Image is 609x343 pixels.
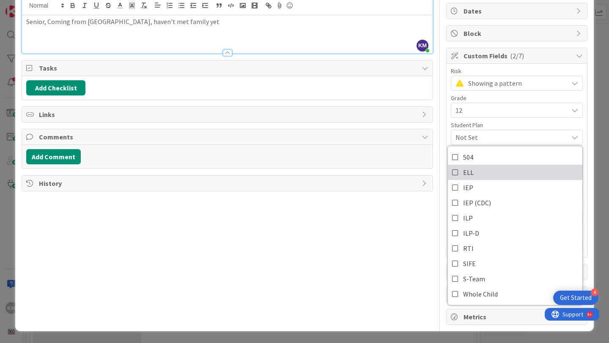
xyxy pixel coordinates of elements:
[448,226,582,241] a: ILP-D
[464,312,572,322] span: Metrics
[26,80,85,95] button: Add Checklist
[448,286,582,302] a: Whole Child
[464,6,572,16] span: Dates
[451,95,583,101] div: Grade
[451,68,583,74] div: Risk
[464,28,572,38] span: Block
[463,212,473,224] span: ILP
[553,291,598,305] div: Open Get Started checklist, remaining modules: 4
[464,51,572,61] span: Custom Fields
[448,150,582,165] a: 504
[39,109,417,120] span: Links
[463,227,479,240] span: ILP-D
[463,151,473,163] span: 504
[448,210,582,226] a: ILP
[39,178,417,188] span: History
[463,181,473,194] span: IEP
[39,63,417,73] span: Tasks
[451,122,583,128] div: Student Plan
[463,272,485,285] span: S-Team
[463,196,491,209] span: IEP (CDC)
[448,180,582,195] a: IEP
[417,40,428,52] span: KM
[26,17,428,27] p: Senior, Coming from [GEOGRAPHIC_DATA], haven't met family yet
[463,242,474,255] span: RTI
[455,104,564,116] span: 12
[463,288,498,300] span: Whole Child
[448,195,582,210] a: IEP (CDC)
[591,289,598,296] div: 4
[455,132,568,142] span: Not Set
[468,77,564,89] span: Showing a pattern
[448,165,582,180] a: ELL
[448,256,582,271] a: SIFE
[39,132,417,142] span: Comments
[43,3,47,10] div: 9+
[26,149,81,164] button: Add Comment
[463,166,474,179] span: ELL
[18,1,38,11] span: Support
[560,294,592,302] div: Get Started
[448,241,582,256] a: RTI
[463,257,476,270] span: SIFE
[510,52,524,60] span: ( 2/7 )
[448,271,582,286] a: S-Team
